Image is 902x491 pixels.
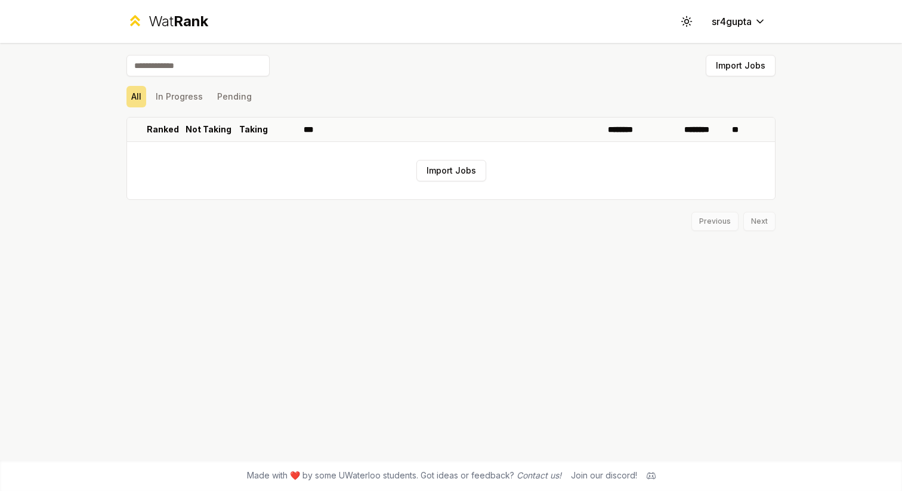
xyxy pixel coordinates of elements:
[247,470,561,481] span: Made with ❤️ by some UWaterloo students. Got ideas or feedback?
[571,470,637,481] div: Join our discord!
[702,11,776,32] button: sr4gupta
[706,55,776,76] button: Import Jobs
[239,123,268,135] p: Taking
[174,13,208,30] span: Rank
[712,14,752,29] span: sr4gupta
[147,123,179,135] p: Ranked
[126,12,208,31] a: WatRank
[126,86,146,107] button: All
[151,86,208,107] button: In Progress
[416,160,486,181] button: Import Jobs
[186,123,231,135] p: Not Taking
[212,86,257,107] button: Pending
[149,12,208,31] div: Wat
[517,470,561,480] a: Contact us!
